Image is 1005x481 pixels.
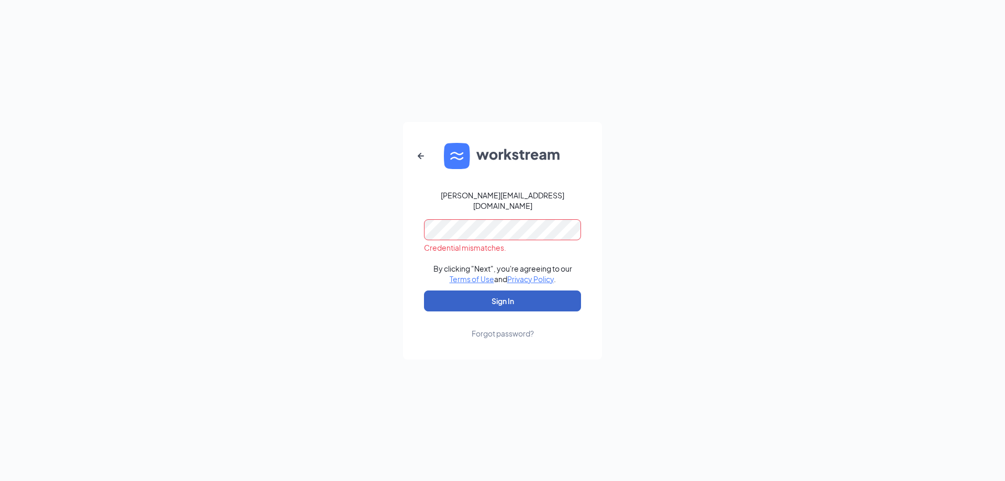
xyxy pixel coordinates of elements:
[472,311,534,339] a: Forgot password?
[424,190,581,211] div: [PERSON_NAME][EMAIL_ADDRESS][DOMAIN_NAME]
[424,290,581,311] button: Sign In
[450,274,494,284] a: Terms of Use
[444,143,561,169] img: WS logo and Workstream text
[433,263,572,284] div: By clicking "Next", you're agreeing to our and .
[507,274,554,284] a: Privacy Policy
[415,150,427,162] svg: ArrowLeftNew
[472,328,534,339] div: Forgot password?
[424,242,581,253] div: Credential mismatches.
[408,143,433,169] button: ArrowLeftNew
